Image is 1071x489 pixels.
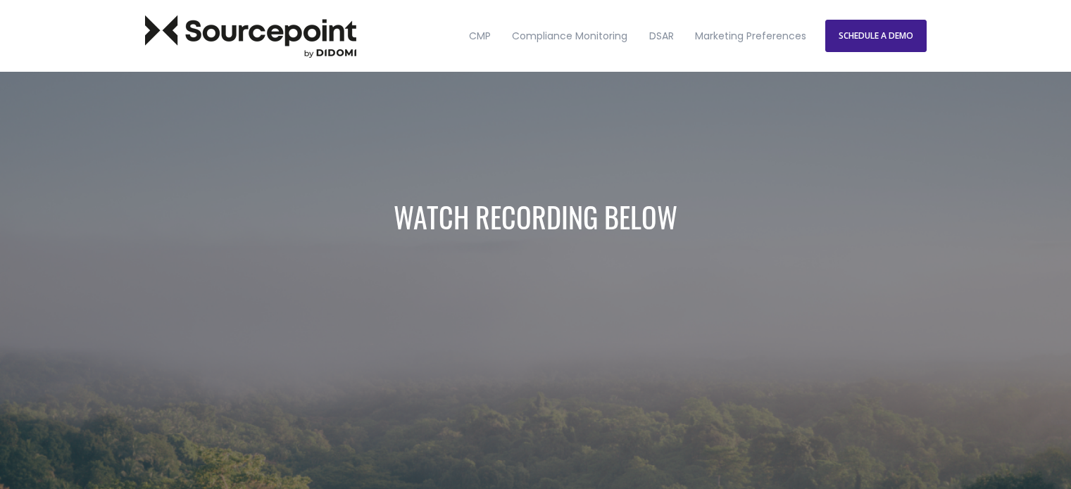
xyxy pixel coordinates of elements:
img: Sourcepoint Logo Dark [145,15,356,58]
a: SCHEDULE A DEMO [825,20,927,52]
a: CMP [460,6,500,66]
a: DSAR [640,6,683,66]
iframe: [Webinar] What Tracking Technologies Could Cost You [386,250,686,416]
a: Marketing Preferences [686,6,815,66]
a: Compliance Monitoring [503,6,637,66]
nav: Desktop navigation [460,6,816,66]
h1: WATCH RECORDING BELOW [212,198,860,236]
